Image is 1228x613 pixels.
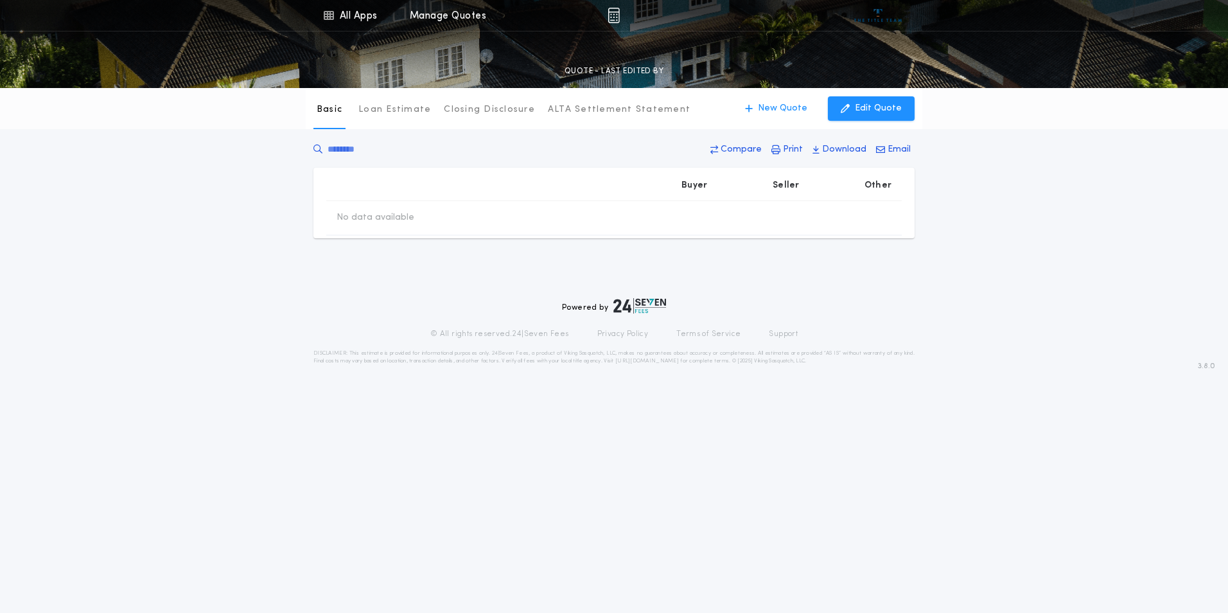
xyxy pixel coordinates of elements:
[767,138,807,161] button: Print
[872,138,915,161] button: Email
[562,298,666,314] div: Powered by
[854,9,902,22] img: vs-icon
[864,179,891,192] p: Other
[326,201,425,235] td: No data available
[317,103,342,116] p: Basic
[613,298,666,314] img: logo
[597,329,649,339] a: Privacy Policy
[313,350,915,365] p: DISCLAIMER: This estimate is provided for informational purposes only. 24|Seven Fees, a product o...
[783,143,803,156] p: Print
[444,103,535,116] p: Closing Disclosure
[721,143,762,156] p: Compare
[888,143,911,156] p: Email
[822,143,866,156] p: Download
[732,96,820,121] button: New Quote
[548,103,690,116] p: ALTA Settlement Statement
[828,96,915,121] button: Edit Quote
[1198,360,1215,372] span: 3.8.0
[758,102,807,115] p: New Quote
[773,179,800,192] p: Seller
[676,329,741,339] a: Terms of Service
[809,138,870,161] button: Download
[615,359,679,364] a: [URL][DOMAIN_NAME]
[430,329,569,339] p: © All rights reserved. 24|Seven Fees
[565,65,663,78] p: QUOTE - LAST EDITED BY
[706,138,766,161] button: Compare
[855,102,902,115] p: Edit Quote
[358,103,431,116] p: Loan Estimate
[681,179,707,192] p: Buyer
[769,329,798,339] a: Support
[608,8,620,23] img: img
